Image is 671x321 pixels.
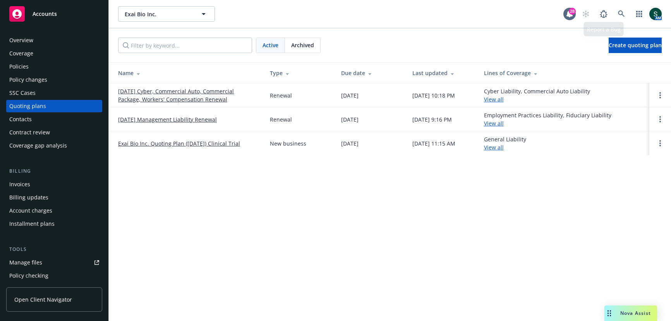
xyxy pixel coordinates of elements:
a: Switch app [632,6,647,22]
div: Drag to move [604,306,614,321]
div: Billing [6,167,102,175]
div: Overview [9,34,33,46]
a: Exai Bio Inc. Quoting Plan ([DATE]) Clinical Trial [118,139,240,148]
a: Quoting plans [6,100,102,112]
div: [DATE] 10:18 PM [412,91,455,100]
a: Overview [6,34,102,46]
div: Policy changes [9,74,47,86]
div: Contract review [9,126,50,139]
img: photo [649,8,662,20]
span: Active [263,41,278,49]
a: [DATE] Management Liability Renewal [118,115,217,124]
div: Lines of Coverage [484,69,643,77]
a: Account charges [6,204,102,217]
a: Contacts [6,113,102,125]
a: Create quoting plan [609,38,662,53]
div: Contacts [9,113,32,125]
a: Billing updates [6,191,102,204]
a: View all [484,120,504,127]
a: Search [614,6,629,22]
a: Report a Bug [596,6,611,22]
a: Open options [656,139,665,148]
a: View all [484,96,504,103]
div: New business [270,139,306,148]
div: 28 [569,8,576,15]
button: Nova Assist [604,306,657,321]
div: Name [118,69,257,77]
a: Open options [656,91,665,100]
div: Cyber Liability, Commercial Auto Liability [484,87,590,103]
div: Coverage gap analysis [9,139,67,152]
a: Contract review [6,126,102,139]
div: Installment plans [9,218,55,230]
a: Coverage [6,47,102,60]
div: Type [270,69,329,77]
a: SSC Cases [6,87,102,99]
div: [DATE] [341,115,359,124]
div: Renewal [270,115,292,124]
span: Archived [291,41,314,49]
div: Account charges [9,204,52,217]
div: [DATE] 9:16 PM [412,115,452,124]
div: Policies [9,60,29,73]
a: Policy checking [6,270,102,282]
div: Employment Practices Liability, Fiduciary Liability [484,111,611,127]
span: Accounts [33,11,57,17]
a: Invoices [6,178,102,191]
a: Start snowing [578,6,594,22]
div: Quoting plans [9,100,46,112]
div: General Liability [484,135,526,151]
div: [DATE] [341,91,359,100]
span: Open Client Navigator [14,295,72,304]
a: Installment plans [6,218,102,230]
div: Invoices [9,178,30,191]
input: Filter by keyword... [118,38,252,53]
span: Exai Bio Inc. [125,10,192,18]
a: [DATE] Cyber, Commercial Auto, Commercial Package, Workers' Compensation Renewal [118,87,257,103]
div: SSC Cases [9,87,36,99]
div: [DATE] 11:15 AM [412,139,455,148]
span: Nova Assist [620,310,651,316]
a: Accounts [6,3,102,25]
div: Renewal [270,91,292,100]
div: Tools [6,245,102,253]
div: Due date [341,69,400,77]
a: Policies [6,60,102,73]
div: Last updated [412,69,471,77]
a: Manage files [6,256,102,269]
a: Open options [656,115,665,124]
div: Billing updates [9,191,48,204]
div: Coverage [9,47,33,60]
div: Manage files [9,256,42,269]
div: [DATE] [341,139,359,148]
div: Policy checking [9,270,48,282]
a: Coverage gap analysis [6,139,102,152]
button: Exai Bio Inc. [118,6,215,22]
a: Policy changes [6,74,102,86]
span: Create quoting plan [609,41,662,49]
a: View all [484,144,504,151]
